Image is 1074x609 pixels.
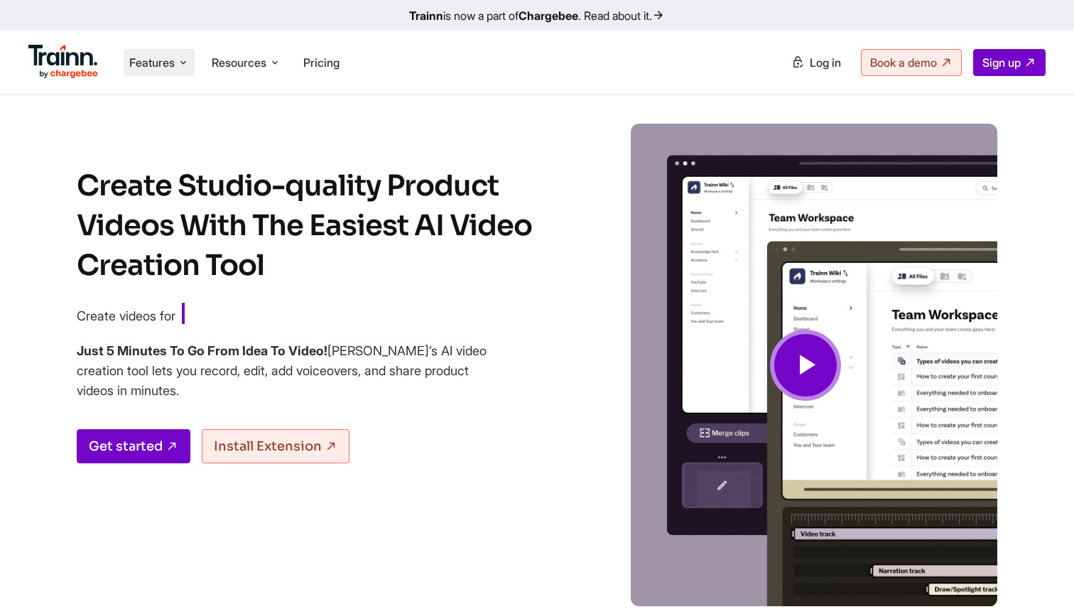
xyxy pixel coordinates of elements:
b: Just 5 Minutes To Go From Idea To Video! [77,343,327,358]
span: Resources [212,55,266,70]
h4: [PERSON_NAME]’s AI video creation tool lets you record, edit, add voiceovers, and share product v... [77,341,489,401]
img: Video creation | Trainn [614,124,997,607]
iframe: Chat Widget [1003,541,1074,609]
a: Sign up [973,49,1046,76]
span: Sign up [982,55,1021,70]
h1: Create Studio-quality Product Videos With The Easiest AI Video Creation Tool [77,166,560,286]
span: Log in [810,55,841,70]
a: Pricing [303,55,340,70]
a: Get started [77,429,190,463]
b: Chargebee [519,9,578,23]
a: Book a demo [861,49,962,76]
img: Trainn Logo [28,45,98,79]
a: Log in [783,50,850,75]
span: Features [129,55,175,70]
span: Book a demo [870,55,937,70]
span: Create videos for [77,308,175,323]
b: Trainn [409,9,443,23]
span: Customer Training [182,303,361,327]
a: Install Extension [202,429,349,463]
